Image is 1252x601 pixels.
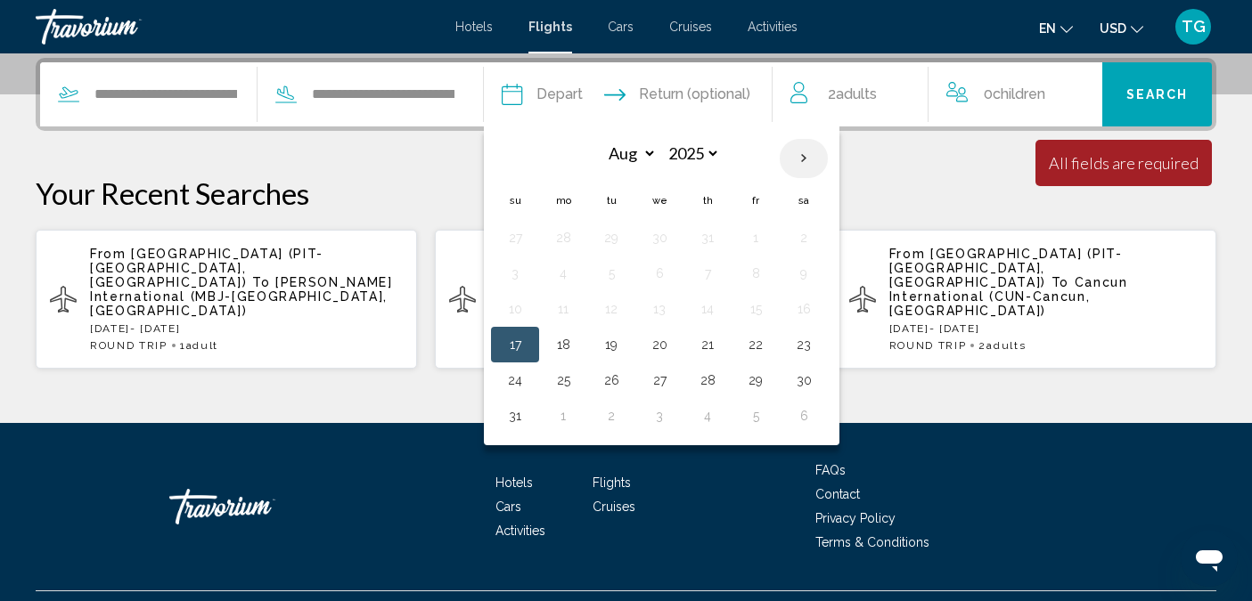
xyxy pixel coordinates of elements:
button: Day 27 [501,225,529,250]
a: Activities [748,20,798,34]
button: Day 6 [645,261,674,286]
button: Day 1 [741,225,770,250]
span: From [889,247,926,261]
a: Travorium [36,9,438,45]
span: Search [1126,88,1189,102]
button: Day 9 [790,261,818,286]
span: Adult [186,339,218,352]
button: Day 31 [693,225,722,250]
button: Day 1 [549,403,577,428]
button: Day 7 [693,261,722,286]
a: Cars [495,499,521,514]
button: Change currency [1100,15,1143,41]
button: Day 20 [645,332,674,357]
button: Day 11 [549,296,577,321]
span: ROUND TRIP [90,339,168,352]
select: Select year [662,138,720,169]
button: Return date [604,62,750,126]
button: Day 13 [645,296,674,321]
span: Cancun International (CUN-Cancun, [GEOGRAPHIC_DATA]) [889,275,1128,318]
span: 2 [978,339,1026,352]
button: Depart date [502,62,583,126]
a: Contact [815,487,860,501]
button: Search [1102,62,1212,126]
iframe: Button to launch messaging window [1181,530,1238,587]
button: Day 4 [549,261,577,286]
button: Travelers: 2 adults, 0 children [773,62,1102,126]
button: Day 22 [741,332,770,357]
a: Flights [593,475,631,490]
button: Day 6 [790,403,818,428]
a: Cruises [669,20,712,34]
button: Day 27 [645,368,674,393]
span: Adults [986,339,1026,352]
button: From [GEOGRAPHIC_DATA] (PIT-[GEOGRAPHIC_DATA], [GEOGRAPHIC_DATA]) To [PERSON_NAME] International ... [36,229,417,370]
button: Day 26 [597,368,626,393]
button: Day 24 [501,368,529,393]
button: Day 28 [693,368,722,393]
button: Day 18 [549,332,577,357]
button: Day 29 [597,225,626,250]
button: Day 30 [645,225,674,250]
button: Day 25 [549,368,577,393]
a: Activities [495,524,545,538]
button: Day 21 [693,332,722,357]
a: Hotels [495,475,533,490]
a: Terms & Conditions [815,535,929,549]
button: Day 29 [741,368,770,393]
button: Day 23 [790,332,818,357]
button: User Menu [1170,8,1216,45]
button: Day 2 [597,403,626,428]
a: Cars [608,20,634,34]
button: From [GEOGRAPHIC_DATA] (PIT-[GEOGRAPHIC_DATA], [GEOGRAPHIC_DATA]) To Cancun International (CUN-Ca... [835,229,1216,370]
div: Search widget [40,62,1212,126]
button: Day 5 [741,403,770,428]
span: To [252,275,270,289]
span: Adults [836,85,877,102]
p: Your Recent Searches [36,175,1216,211]
button: Day 31 [501,403,529,428]
span: To [1052,275,1069,289]
a: Hotels [455,20,493,34]
span: en [1039,21,1056,36]
button: Change language [1039,15,1073,41]
button: Day 28 [549,225,577,250]
span: [GEOGRAPHIC_DATA] (PIT-[GEOGRAPHIC_DATA], [GEOGRAPHIC_DATA]) [889,247,1123,289]
span: [PERSON_NAME] International (MBJ-[GEOGRAPHIC_DATA], [GEOGRAPHIC_DATA]) [90,275,393,318]
button: Day 4 [693,403,722,428]
a: Cruises [593,499,635,514]
span: ROUND TRIP [889,339,967,352]
span: 1 [180,339,218,352]
button: Day 30 [790,368,818,393]
select: Select month [599,138,657,169]
button: From [GEOGRAPHIC_DATA] (PIT-[GEOGRAPHIC_DATA], [GEOGRAPHIC_DATA]) To [GEOGRAPHIC_DATA] (PUJ-[GEOG... [435,229,816,370]
button: Day 8 [741,261,770,286]
button: Day 3 [645,403,674,428]
span: 0 [984,82,1045,107]
a: Privacy Policy [815,511,896,525]
a: Flights [528,20,572,34]
button: Day 14 [693,296,722,321]
button: Day 12 [597,296,626,321]
a: FAQs [815,463,846,477]
button: Day 17 [501,332,529,357]
p: [DATE] - [DATE] [90,322,403,335]
button: Day 15 [741,296,770,321]
button: Day 5 [597,261,626,286]
button: Day 19 [597,332,626,357]
button: Day 2 [790,225,818,250]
